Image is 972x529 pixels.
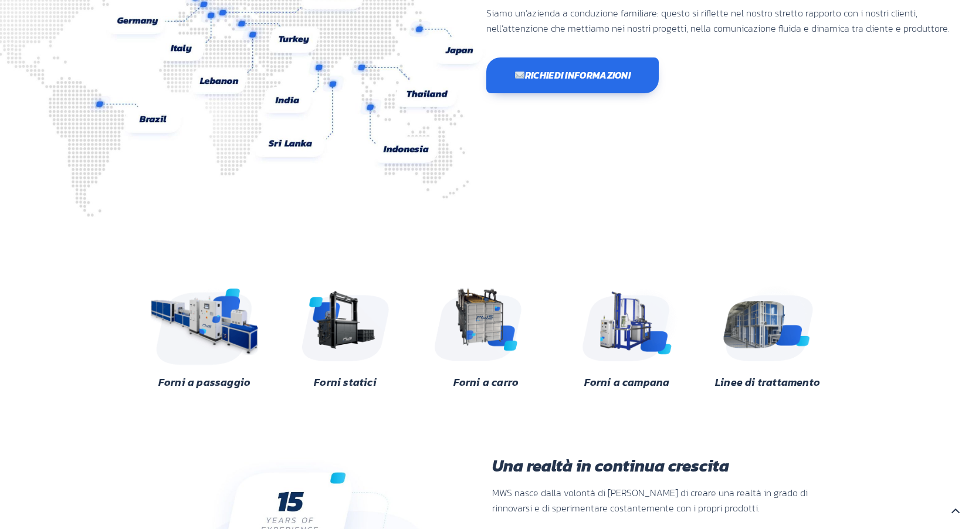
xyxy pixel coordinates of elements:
[492,486,832,516] p: MWS nasce dalla volontà di [PERSON_NAME] di creare una realtà in grado di rinnovarsi e di sperime...
[715,374,820,390] a: Linee di trattamento
[584,374,670,390] a: Forni a campana
[314,374,377,390] a: Forni statici
[453,374,519,390] a: Forni a carro
[492,457,832,474] h3: Una realtà in continua crescita
[514,70,631,80] span: Richiedi informazioni
[515,70,524,80] img: ✉️
[158,374,250,390] a: Forni a passaggio
[486,57,659,93] a: ✉️Richiedi informazioni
